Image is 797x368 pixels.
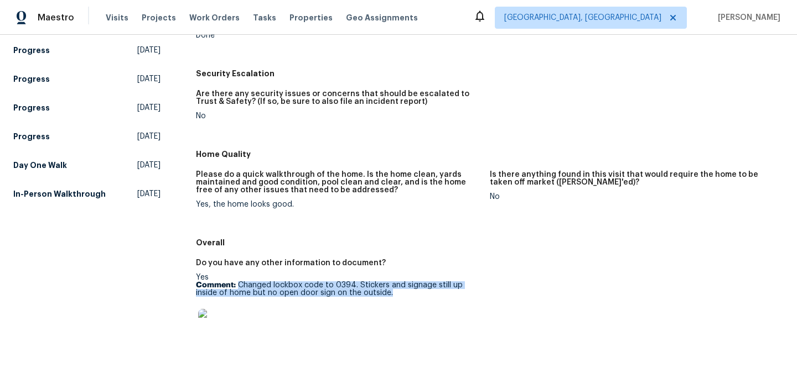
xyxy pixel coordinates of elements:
h5: Overall [196,237,784,248]
h5: Progress [13,102,50,113]
h5: Progress [13,45,50,56]
h5: In-Person Walkthrough [13,188,106,199]
h5: Security Escalation [196,68,784,79]
h5: Do you have any other information to document? [196,259,386,267]
div: Yes [196,274,481,351]
span: Visits [106,12,128,23]
a: Progress[DATE] [13,98,161,118]
span: [DATE] [137,188,161,199]
div: No [490,193,775,201]
span: [DATE] [137,102,161,113]
h5: Progress [13,131,50,142]
div: Done [196,31,481,39]
span: Work Orders [189,12,240,23]
span: Maestro [38,12,74,23]
span: [GEOGRAPHIC_DATA], [GEOGRAPHIC_DATA] [504,12,661,23]
a: Progress[DATE] [13,69,161,89]
a: Progress[DATE] [13,40,161,60]
span: [DATE] [137,131,161,142]
span: Properties [289,12,333,23]
p: Changed lockbox code to 0394. Stickers and signage still up inside of home but no open door sign ... [196,281,481,297]
h5: Home Quality [196,149,784,160]
span: Tasks [253,14,276,22]
a: Day One Walk[DATE] [13,155,161,175]
span: [DATE] [137,160,161,171]
div: Yes, the home looks good. [196,201,481,208]
a: In-Person Walkthrough[DATE] [13,184,161,204]
b: Comment: [196,281,236,289]
span: [DATE] [137,45,161,56]
span: Geo Assignments [346,12,418,23]
h5: Is there anything found in this visit that would require the home to be taken off market ([PERSON... [490,171,775,186]
h5: Progress [13,73,50,85]
span: Projects [142,12,176,23]
a: Progress[DATE] [13,127,161,146]
div: No [196,112,481,120]
h5: Please do a quick walkthrough of the home. Is the home clean, yards maintained and good condition... [196,171,481,194]
h5: Are there any security issues or concerns that should be escalated to Trust & Safety? (If so, be ... [196,90,481,106]
span: [PERSON_NAME] [713,12,780,23]
h5: Day One Walk [13,160,67,171]
span: [DATE] [137,73,161,85]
